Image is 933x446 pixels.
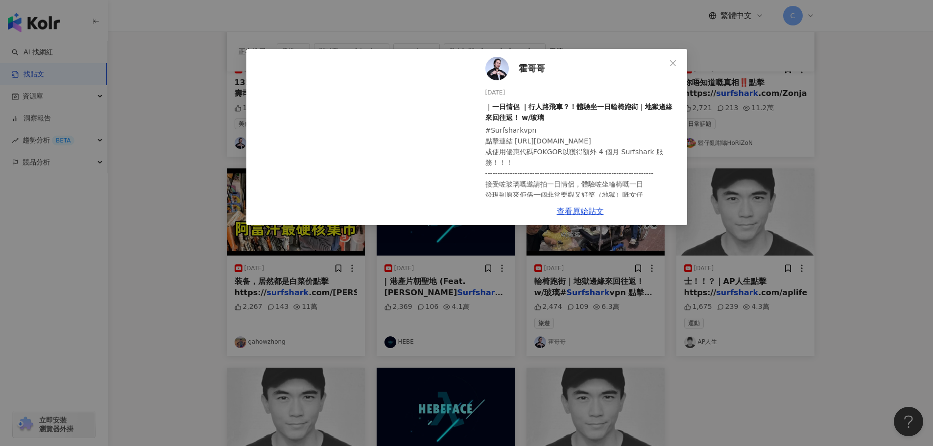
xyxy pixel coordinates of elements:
[669,59,677,67] span: close
[485,88,679,97] div: [DATE]
[557,207,604,216] a: 查看原始貼文
[485,57,666,80] a: KOL Avatar霍哥哥
[485,57,509,80] img: KOL Avatar
[485,125,679,329] div: #Surfsharkvpn 點擊連結 [URL][DOMAIN_NAME] 或使用優惠代碼FOKGOR以獲得額外 4 個月 Surfshark 服務！！！ -------------------...
[246,49,470,225] iframe: ｜一日情侶 ｜行人路飛車？！體驗坐一日輪椅跑街｜地獄邊緣來回往返！ w/玻璃
[485,101,679,123] div: ｜一日情侶 ｜行人路飛車？！體驗坐一日輪椅跑街｜地獄邊緣來回往返！ w/玻璃
[663,53,683,73] button: Close
[519,62,545,75] span: 霍哥哥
